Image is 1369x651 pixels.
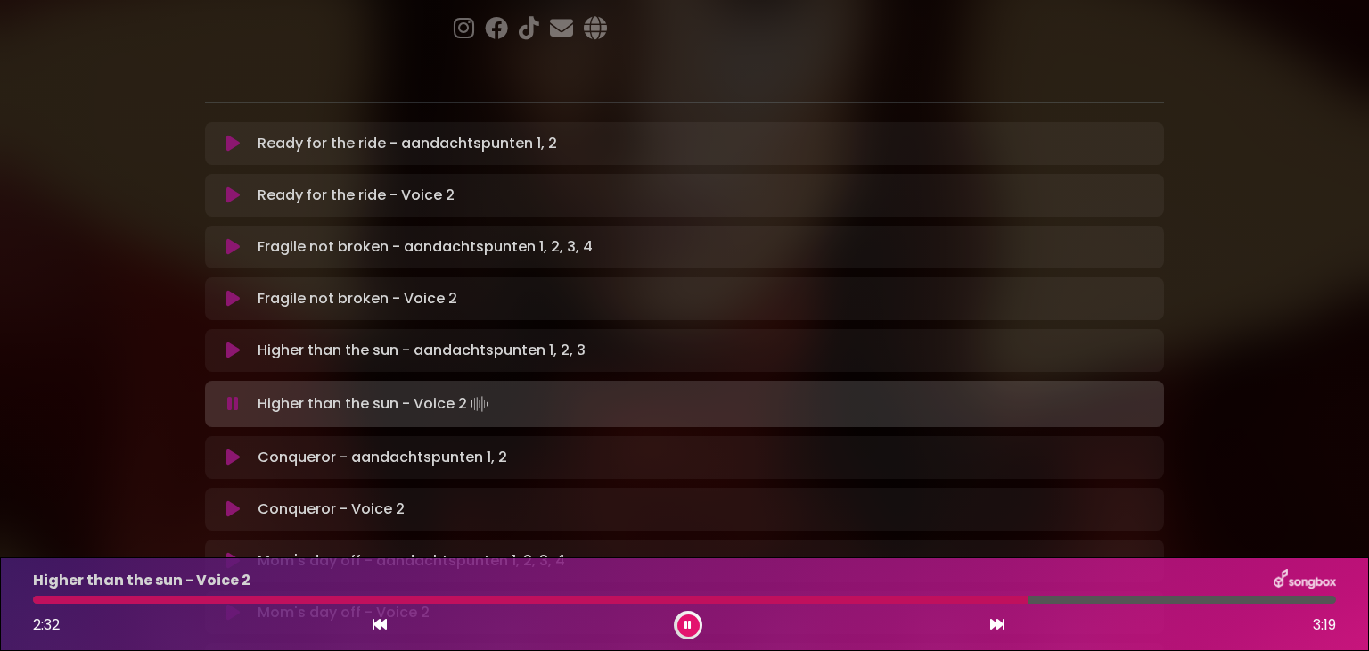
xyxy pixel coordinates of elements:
img: waveform4.gif [467,391,492,416]
p: Ready for the ride - Voice 2 [258,185,455,206]
p: Higher than the sun - Voice 2 [258,391,492,416]
p: Conqueror - aandachtspunten 1, 2 [258,447,507,468]
p: Fragile not broken - Voice 2 [258,288,457,309]
p: Higher than the sun - aandachtspunten 1, 2, 3 [258,340,586,361]
span: 2:32 [33,614,60,635]
p: Fragile not broken - aandachtspunten 1, 2, 3, 4 [258,236,593,258]
span: 3:19 [1313,614,1336,636]
p: Mom's day off - aandachtspunten 1, 2, 3, 4 [258,550,565,572]
p: Ready for the ride - aandachtspunten 1, 2 [258,133,557,154]
p: Higher than the sun - Voice 2 [33,570,250,591]
img: songbox-logo-white.png [1274,569,1336,592]
p: Conqueror - Voice 2 [258,499,405,520]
